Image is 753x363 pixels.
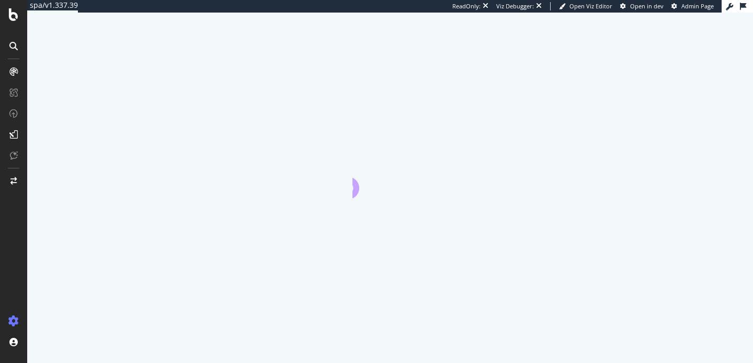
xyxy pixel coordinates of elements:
div: Viz Debugger: [496,2,534,10]
a: Admin Page [671,2,714,10]
div: animation [352,161,428,198]
div: ReadOnly: [452,2,481,10]
span: Open in dev [630,2,664,10]
span: Open Viz Editor [569,2,612,10]
a: Open in dev [620,2,664,10]
a: Open Viz Editor [559,2,612,10]
span: Admin Page [681,2,714,10]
